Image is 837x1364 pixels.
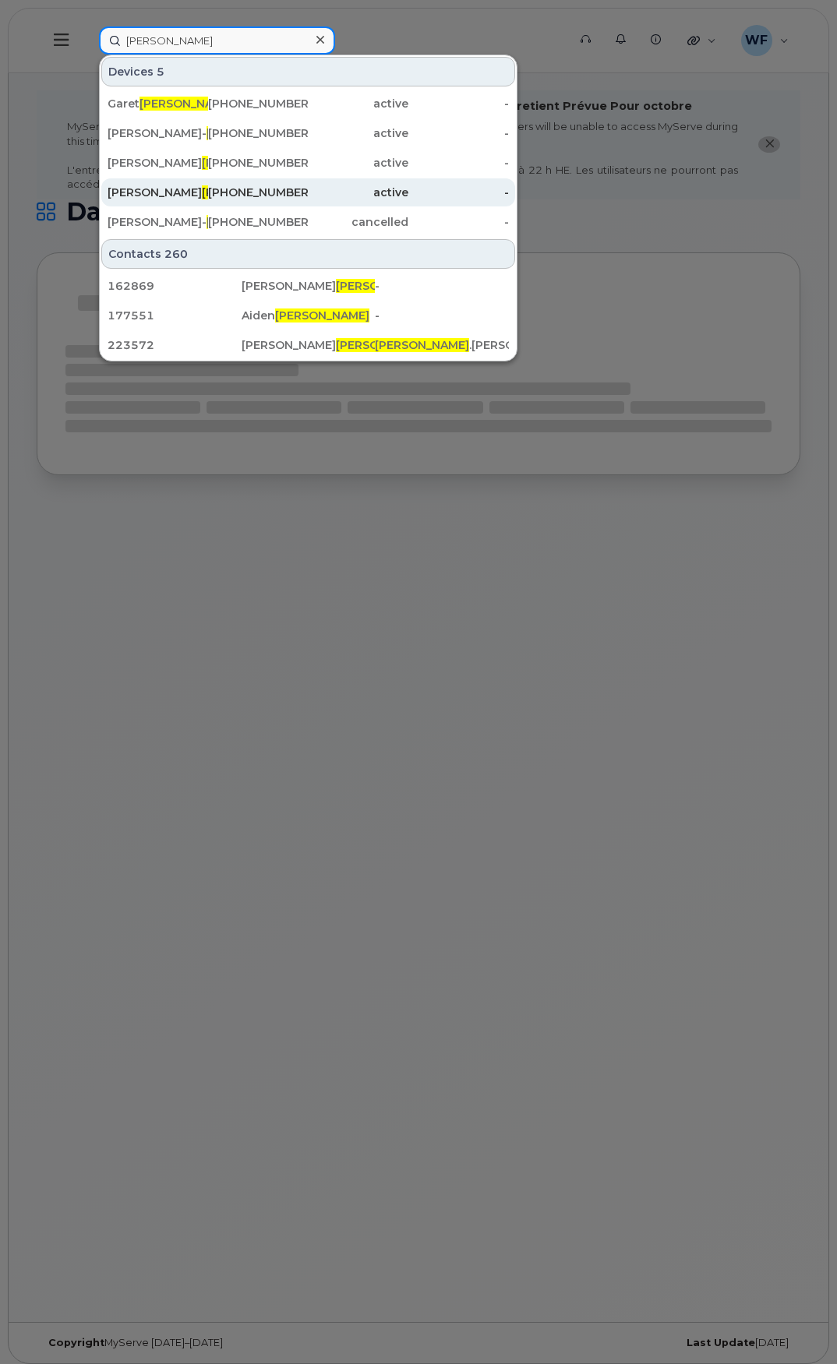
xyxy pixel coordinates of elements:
[139,97,234,111] span: [PERSON_NAME]
[108,155,208,171] div: [PERSON_NAME]
[242,308,376,323] div: Aiden
[108,337,242,353] div: 223572
[242,337,376,353] div: [PERSON_NAME]
[208,125,309,141] div: [PHONE_NUMBER]
[164,246,188,262] span: 260
[336,338,430,352] span: [PERSON_NAME]
[309,125,409,141] div: active
[408,96,509,111] div: -
[108,308,242,323] div: 177551
[108,125,208,141] div: [PERSON_NAME]-
[108,185,208,200] div: [PERSON_NAME]
[309,185,409,200] div: active
[108,278,242,294] div: 162869
[101,119,515,147] a: [PERSON_NAME]-[PERSON_NAME][PHONE_NUMBER]active-
[208,155,309,171] div: [PHONE_NUMBER]
[208,214,309,230] div: [PHONE_NUMBER]
[101,272,515,300] a: 162869[PERSON_NAME][PERSON_NAME]-
[202,185,296,199] span: [PERSON_NAME]
[408,185,509,200] div: -
[375,278,509,294] div: -
[309,155,409,171] div: active
[408,125,509,141] div: -
[242,278,376,294] div: [PERSON_NAME]
[375,308,509,323] div: -
[309,214,409,230] div: cancelled
[101,57,515,86] div: Devices
[336,279,430,293] span: [PERSON_NAME]
[101,239,515,269] div: Contacts
[375,337,509,353] div: .[PERSON_NAME][EMAIL_ADDRESS][DOMAIN_NAME]
[207,126,301,140] span: [PERSON_NAME]
[101,301,515,330] a: 177551Aiden[PERSON_NAME]-
[375,338,469,352] span: [PERSON_NAME]
[101,208,515,236] a: [PERSON_NAME]-[PERSON_NAME][PHONE_NUMBER]cancelled-
[157,64,164,79] span: 5
[101,90,515,118] a: Garet[PERSON_NAME][PHONE_NUMBER]active-
[101,149,515,177] a: [PERSON_NAME][PERSON_NAME][PHONE_NUMBER]active-
[101,331,515,359] a: 223572[PERSON_NAME][PERSON_NAME][PERSON_NAME].[PERSON_NAME][EMAIL_ADDRESS][DOMAIN_NAME]
[108,96,208,111] div: Garet
[309,96,409,111] div: active
[208,185,309,200] div: [PHONE_NUMBER]
[408,155,509,171] div: -
[408,214,509,230] div: -
[108,214,208,230] div: [PERSON_NAME]-
[101,178,515,206] a: [PERSON_NAME][PERSON_NAME][PHONE_NUMBER]active-
[202,156,296,170] span: [PERSON_NAME]
[207,215,301,229] span: [PERSON_NAME]
[208,96,309,111] div: [PHONE_NUMBER]
[275,308,369,322] span: [PERSON_NAME]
